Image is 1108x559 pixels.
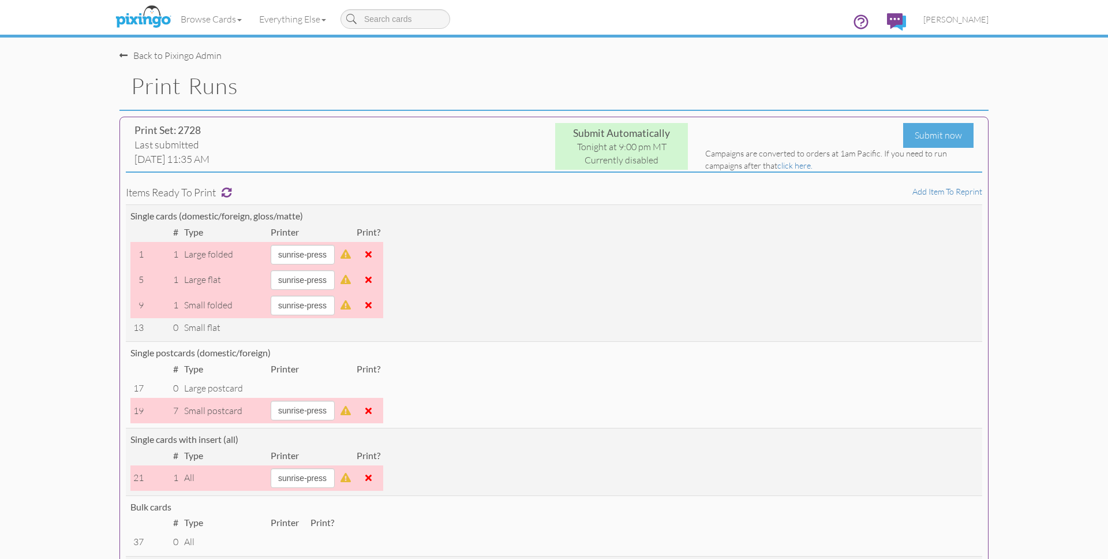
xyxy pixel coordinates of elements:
[130,398,147,423] td: 19
[172,5,250,33] a: Browse Cards
[126,187,982,199] h4: Items ready to print
[147,223,181,242] td: #
[130,532,147,551] td: 37
[134,123,403,137] div: Print Set: 2728
[147,513,181,532] td: #
[181,360,268,379] td: Type
[130,501,978,514] div: Bulk cards
[354,446,383,465] td: Print?
[130,346,978,360] div: Single postcards (domestic/foreign)
[268,446,338,465] td: Printer
[134,137,403,152] div: Last submitted
[181,318,268,337] td: small flat
[915,5,997,34] a: [PERSON_NAME]
[119,49,222,62] div: Back to Pixingo Admin
[130,210,978,223] div: Single cards (domestic/foreign, gloss/matte)
[134,152,403,166] div: [DATE] 11:35 AM
[705,148,974,172] div: Campaigns are converted to orders at 1am Pacific. If you need to run campaigns after that
[181,223,268,242] td: Type
[181,293,268,318] td: small folded
[912,187,982,196] a: Add item to reprint
[181,513,268,532] td: Type
[147,293,181,318] td: 1
[181,446,268,465] td: Type
[130,433,978,446] div: Single cards with insert (all)
[147,465,181,491] td: 1
[130,293,147,318] td: 9
[181,465,268,491] td: All
[130,318,147,337] td: 13
[268,513,302,532] td: Printer
[268,223,338,242] td: Printer
[354,360,383,379] td: Print?
[130,379,147,398] td: 17
[308,513,337,532] td: Print?
[147,267,181,293] td: 1
[903,123,974,148] div: Submit now
[147,532,181,551] td: 0
[558,140,685,154] div: Tonight at 9:00 pm MT
[130,267,147,293] td: 5
[131,74,989,98] h1: Print Runs
[558,126,685,140] div: Submit Automatically
[119,38,989,62] nav-back: Pixingo Admin
[923,14,989,24] span: [PERSON_NAME]
[558,154,685,167] div: Currently disabled
[147,446,181,465] td: #
[268,360,338,379] td: Printer
[147,318,181,337] td: 0
[181,398,268,423] td: small postcard
[113,3,174,32] img: pixingo logo
[147,379,181,398] td: 0
[147,242,181,267] td: 1
[147,360,181,379] td: #
[354,223,383,242] td: Print?
[777,161,813,170] a: click here.
[181,242,268,267] td: large folded
[130,242,147,267] td: 1
[181,267,268,293] td: large flat
[181,379,268,398] td: large postcard
[181,532,268,551] td: All
[340,9,450,29] input: Search cards
[250,5,335,33] a: Everything Else
[130,465,147,491] td: 21
[147,398,181,423] td: 7
[887,13,906,31] img: comments.svg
